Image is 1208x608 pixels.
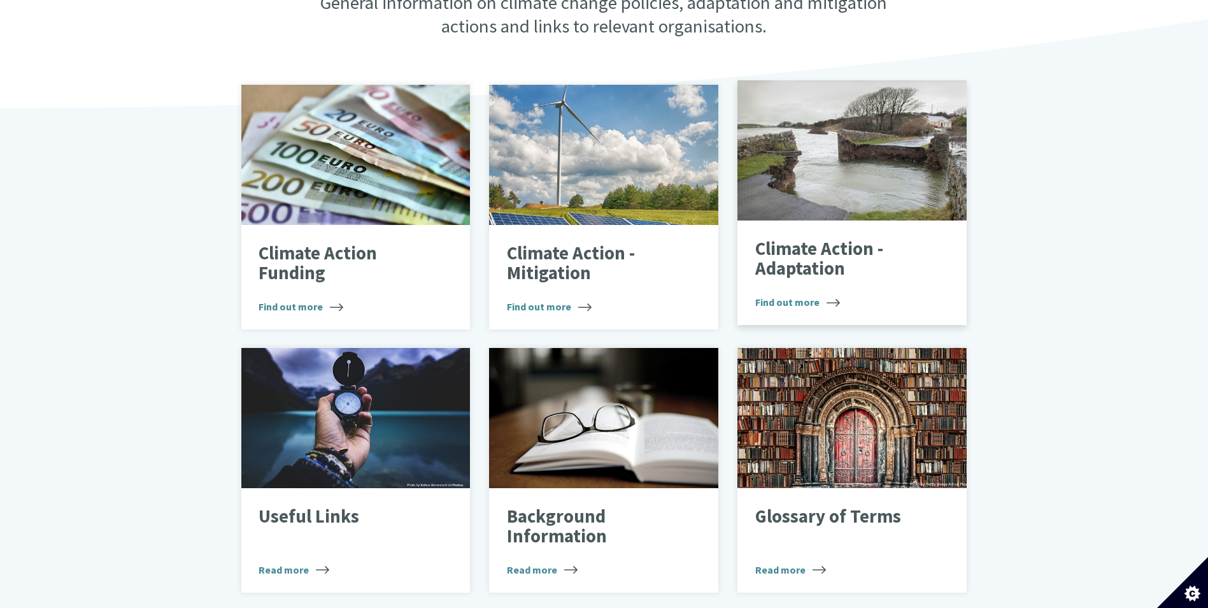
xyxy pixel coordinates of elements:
[507,243,682,284] p: Climate Action - Mitigation
[259,299,343,314] span: Find out more
[507,507,682,547] p: Background Information
[1157,557,1208,608] button: Set cookie preferences
[259,243,434,284] p: Climate Action Funding
[489,348,718,593] a: Background Information Read more
[241,85,471,329] a: Climate Action Funding Find out more
[737,80,967,325] a: Climate Action - Adaptation Find out more
[241,348,471,593] a: Useful Links Read more
[755,507,930,527] p: Glossary of Terms
[507,299,592,314] span: Find out more
[507,562,578,577] span: Read more
[259,562,329,577] span: Read more
[259,507,434,527] p: Useful Links
[755,294,840,310] span: Find out more
[737,348,967,593] a: Glossary of Terms Read more
[755,239,930,279] p: Climate Action - Adaptation
[755,562,826,577] span: Read more
[489,85,718,329] a: Climate Action - Mitigation Find out more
